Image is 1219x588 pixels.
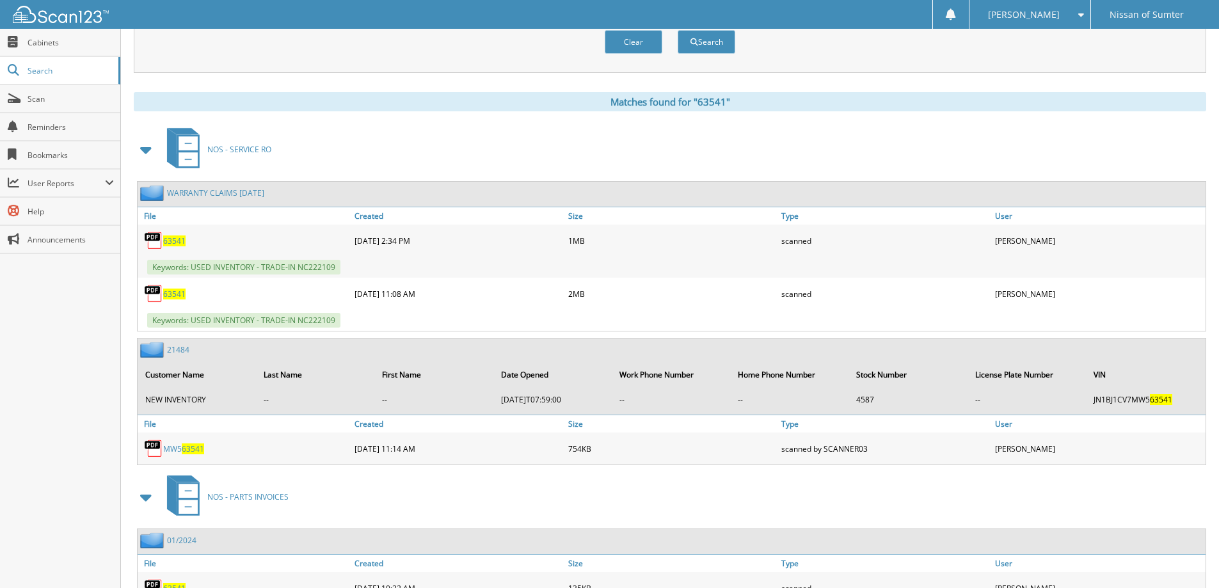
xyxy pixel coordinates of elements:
[28,150,114,161] span: Bookmarks
[969,362,1086,388] th: License Plate Number
[159,472,289,522] a: NOS - PARTS INVOICES
[992,436,1206,461] div: [PERSON_NAME]
[28,178,105,189] span: User Reports
[140,185,167,201] img: folder2.png
[138,415,351,433] a: File
[969,389,1086,410] td: --
[147,313,340,328] span: Keywords: USED INVENTORY - TRADE-IN NC222109
[376,389,493,410] td: --
[139,389,256,410] td: NEW INVENTORY
[992,207,1206,225] a: User
[495,362,612,388] th: Date Opened
[163,289,186,299] a: 63541
[257,362,374,388] th: Last Name
[778,436,992,461] div: scanned by SCANNER03
[1155,527,1219,588] iframe: Chat Widget
[731,362,849,388] th: Home Phone Number
[992,281,1206,306] div: [PERSON_NAME]
[850,362,967,388] th: Stock Number
[257,389,374,410] td: --
[678,30,735,54] button: Search
[850,389,967,410] td: 4587
[144,231,163,250] img: PDF.png
[605,30,662,54] button: Clear
[163,443,204,454] a: MW563541
[1087,362,1204,388] th: VIN
[147,260,340,274] span: Keywords: USED INVENTORY - TRADE-IN NC222109
[139,362,256,388] th: Customer Name
[28,93,114,104] span: Scan
[778,207,992,225] a: Type
[565,281,779,306] div: 2MB
[351,415,565,433] a: Created
[565,436,779,461] div: 754KB
[495,389,612,410] td: [DATE]T07:59:00
[28,65,112,76] span: Search
[167,535,196,546] a: 01/2024
[28,234,114,245] span: Announcements
[992,415,1206,433] a: User
[207,144,271,155] span: NOS - SERVICE RO
[1110,11,1184,19] span: Nissan of Sumter
[613,389,730,410] td: --
[140,532,167,548] img: folder2.png
[144,284,163,303] img: PDF.png
[992,555,1206,572] a: User
[182,443,204,454] span: 63541
[731,389,849,410] td: --
[207,491,289,502] span: NOS - PARTS INVOICES
[163,235,186,246] a: 63541
[144,439,163,458] img: PDF.png
[778,555,992,572] a: Type
[140,342,167,358] img: folder2.png
[351,436,565,461] div: [DATE] 11:14 AM
[778,281,992,306] div: scanned
[138,555,351,572] a: File
[988,11,1060,19] span: [PERSON_NAME]
[13,6,109,23] img: scan123-logo-white.svg
[138,207,351,225] a: File
[351,207,565,225] a: Created
[351,281,565,306] div: [DATE] 11:08 AM
[992,228,1206,253] div: [PERSON_NAME]
[28,122,114,132] span: Reminders
[28,206,114,217] span: Help
[351,555,565,572] a: Created
[1087,389,1204,410] td: JN1BJ1CV7MW5
[1150,394,1172,405] span: 63541
[613,362,730,388] th: Work Phone Number
[167,187,264,198] a: WARRANTY CLAIMS [DATE]
[565,207,779,225] a: Size
[565,228,779,253] div: 1MB
[167,344,189,355] a: 21484
[778,228,992,253] div: scanned
[778,415,992,433] a: Type
[376,362,493,388] th: First Name
[28,37,114,48] span: Cabinets
[565,415,779,433] a: Size
[159,124,271,175] a: NOS - SERVICE RO
[351,228,565,253] div: [DATE] 2:34 PM
[565,555,779,572] a: Size
[134,92,1206,111] div: Matches found for "63541"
